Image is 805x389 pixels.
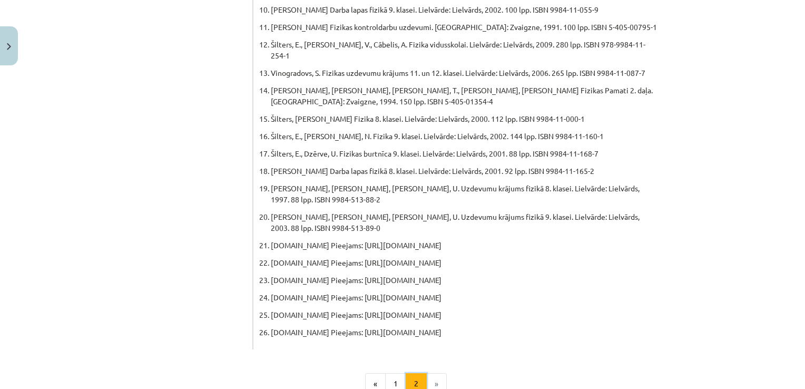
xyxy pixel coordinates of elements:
[271,67,657,79] p: Vinogradovs, S. Fizikas uzdevumu krājums 11. un 12. klasei. Lielvārde: Lielvārds, 2006. 265 lpp. ...
[271,240,657,251] p: [DOMAIN_NAME] Pieejams: [URL][DOMAIN_NAME]
[271,309,657,320] p: [DOMAIN_NAME] Pieejams: [URL][DOMAIN_NAME]
[271,327,657,338] p: [DOMAIN_NAME] Pieejams: [URL][DOMAIN_NAME]
[271,257,657,268] p: [DOMAIN_NAME] Pieejams: [URL][DOMAIN_NAME]
[271,183,657,205] p: [PERSON_NAME], [PERSON_NAME], [PERSON_NAME], U. Uzdevumu krājums fizikā 8. klasei. Lielvārde: Lie...
[7,43,11,50] img: icon-close-lesson-0947bae3869378f0d4975bcd49f059093ad1ed9edebbc8119c70593378902aed.svg
[271,131,657,142] p: Šilters, E., [PERSON_NAME], N. Fizika 9. klasei. Lielvārde: Lielvārds, 2002. 144 lpp. ISBN 9984-1...
[271,292,657,303] p: [DOMAIN_NAME] Pieejams: [URL][DOMAIN_NAME]
[271,166,657,177] p: [PERSON_NAME] Darba lapas fizikā 8. klasei. Lielvārde: Lielvārds, 2001. 92 lpp. ISBN 9984-11-165-2
[271,85,657,107] p: [PERSON_NAME], [PERSON_NAME], [PERSON_NAME], T., [PERSON_NAME], [PERSON_NAME] Fizikas Pamati 2. d...
[271,39,657,61] p: Šilters, E., [PERSON_NAME], V., Cābelis, A. Fizika vidusskolai. Lielvārde: Lielvārds, 2009. 280 l...
[271,211,657,234] p: [PERSON_NAME], [PERSON_NAME], [PERSON_NAME], U. Uzdevumu krājums fizikā 9. klasei. Lielvārde: Lie...
[271,113,657,124] p: Šilters, [PERSON_NAME] Fizika 8. klasei. Lielvārde: Lielvārds, 2000. 112 lpp. ISBN 9984-11-000-1
[271,275,657,286] p: [DOMAIN_NAME] Pieejams: [URL][DOMAIN_NAME]
[271,4,657,15] p: [PERSON_NAME] Darba lapas fizikā 9. klasei. Lielvārde: Lielvārds, 2002. 100 lpp. ISBN 9984-11-055-9
[271,22,657,33] p: [PERSON_NAME] Fizikas kontroldarbu uzdevumi. [GEOGRAPHIC_DATA]: Zvaigzne, 1991. 100 lpp. ISBN 5-4...
[271,148,657,159] p: Šilters, E., Dzērve, U. Fizikas burtnīca 9. klasei. Lielvārde: Lielvārds, 2001. 88 lpp. ISBN 9984...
